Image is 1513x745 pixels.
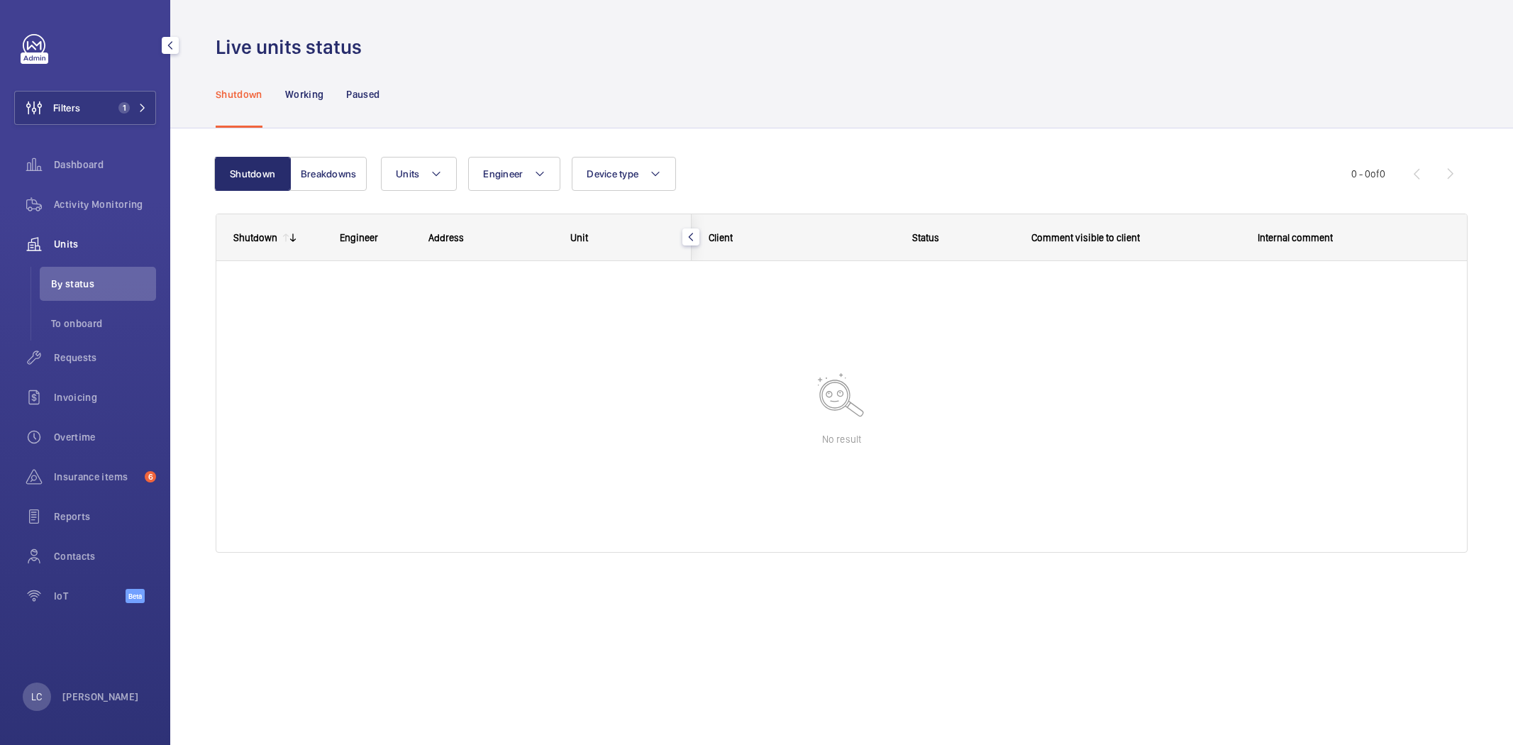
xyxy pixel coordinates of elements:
[233,232,277,243] div: Shutdown
[346,87,379,101] p: Paused
[53,101,80,115] span: Filters
[340,232,378,243] span: Engineer
[396,168,419,180] span: Units
[381,157,457,191] button: Units
[587,168,638,180] span: Device type
[54,470,139,484] span: Insurance items
[54,509,156,524] span: Reports
[54,237,156,251] span: Units
[54,158,156,172] span: Dashboard
[126,589,145,603] span: Beta
[1351,169,1385,179] span: 0 - 0 0
[118,102,130,114] span: 1
[14,91,156,125] button: Filters1
[1370,168,1380,180] span: of
[54,390,156,404] span: Invoicing
[54,549,156,563] span: Contacts
[1258,232,1333,243] span: Internal comment
[51,316,156,331] span: To onboard
[54,589,126,603] span: IoT
[54,430,156,444] span: Overtime
[31,690,42,704] p: LC
[709,232,733,243] span: Client
[428,232,464,243] span: Address
[912,232,939,243] span: Status
[572,157,676,191] button: Device type
[468,157,560,191] button: Engineer
[214,157,291,191] button: Shutdown
[54,351,156,365] span: Requests
[290,157,367,191] button: Breakdowns
[1031,232,1140,243] span: Comment visible to client
[216,87,262,101] p: Shutdown
[62,690,139,704] p: [PERSON_NAME]
[145,471,156,482] span: 6
[51,277,156,291] span: By status
[483,168,523,180] span: Engineer
[216,34,370,60] h1: Live units status
[54,197,156,211] span: Activity Monitoring
[570,232,675,243] div: Unit
[285,87,323,101] p: Working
